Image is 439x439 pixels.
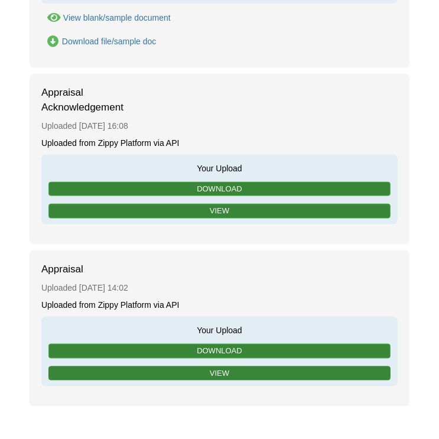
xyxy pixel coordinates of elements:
[41,138,398,149] div: Uploaded from Zippy Platform via API
[48,182,391,197] a: Download
[41,115,398,138] div: Uploaded [DATE] 16:08
[41,86,160,115] span: Appraisal Acknowledgement
[41,12,171,24] button: View Signed Insurance Quote
[41,300,398,311] div: Uploaded from Zippy Platform via API
[47,161,392,174] span: Your Upload
[48,344,391,359] a: Download
[48,204,391,219] a: View
[41,35,156,48] a: Download Signed Insurance Quote
[47,323,392,336] span: Your Upload
[48,366,391,381] a: View
[41,277,398,300] div: Uploaded [DATE] 14:02
[41,262,160,277] span: Appraisal
[62,37,157,46] div: Download file/sample doc
[63,13,171,22] div: View blank/sample document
